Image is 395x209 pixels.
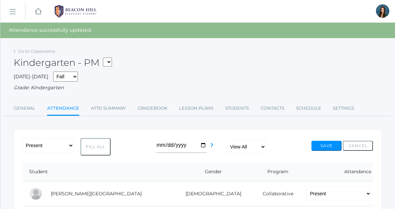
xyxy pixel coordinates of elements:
[311,141,342,151] button: Save
[251,181,300,206] td: Collaborative
[296,102,321,115] a: Schedule
[171,162,251,182] th: Gender
[14,102,35,115] a: General
[300,162,373,182] th: Attendance
[261,102,284,115] a: Contacts
[29,187,42,200] div: Charlotte Bair
[14,74,48,80] span: [DATE]-[DATE]
[47,102,79,116] a: Attendance
[14,58,112,68] h2: Kindergarten - PM
[0,23,395,38] div: Attendance successfully updated.
[50,3,101,20] img: BHCALogos-05-308ed15e86a5a0abce9b8dd61676a3503ac9727e845dece92d48e8588c001991.png
[376,4,389,18] div: Jordyn Dewey
[14,84,382,92] div: Grade: Kindergarten
[225,102,249,115] a: Students
[51,191,142,197] a: [PERSON_NAME][GEOGRAPHIC_DATA]
[22,162,171,182] th: Student
[91,102,126,115] a: Attd Summary
[179,102,214,115] a: Lesson Plans
[138,102,167,115] a: Gradebook
[18,48,55,54] a: Go to Classrooms
[251,162,300,182] th: Program
[333,102,354,115] a: Settings
[208,141,216,149] i: chevron_right
[343,141,373,151] button: Cancel
[208,144,216,150] a: chevron_right
[171,181,251,206] td: [DEMOGRAPHIC_DATA]
[81,138,111,155] button: Fill All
